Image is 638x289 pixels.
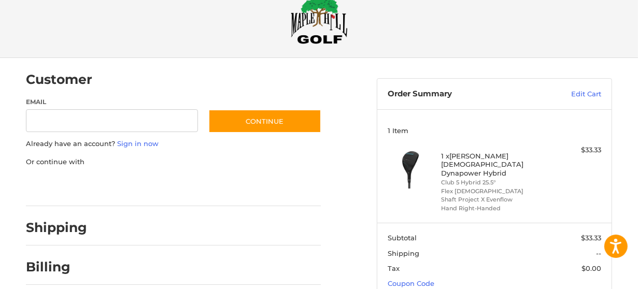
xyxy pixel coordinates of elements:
[388,249,419,257] span: Shipping
[441,187,546,196] li: Flex [DEMOGRAPHIC_DATA]
[441,178,546,187] li: Club 5 Hybrid 25.5°
[199,177,276,196] iframe: PayPal-venmo
[26,97,198,107] label: Email
[117,139,159,148] a: Sign in now
[533,89,602,99] a: Edit Cart
[548,145,601,155] div: $33.33
[23,177,101,196] iframe: PayPal-paypal
[441,152,546,177] h4: 1 x [PERSON_NAME] [DEMOGRAPHIC_DATA] Dynapower Hybrid
[26,71,92,88] h2: Customer
[208,109,321,133] button: Continue
[26,220,87,236] h2: Shipping
[582,234,602,242] span: $33.33
[441,195,546,204] li: Shaft Project X Evenflow
[110,177,188,196] iframe: PayPal-paylater
[388,89,533,99] h3: Order Summary
[597,249,602,257] span: --
[26,259,87,275] h2: Billing
[26,139,321,149] p: Already have an account?
[26,157,321,167] p: Or continue with
[552,261,638,289] iframe: Google Customer Reviews
[388,234,417,242] span: Subtotal
[441,204,546,213] li: Hand Right-Handed
[388,264,400,272] span: Tax
[388,126,602,135] h3: 1 Item
[388,279,434,287] a: Coupon Code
